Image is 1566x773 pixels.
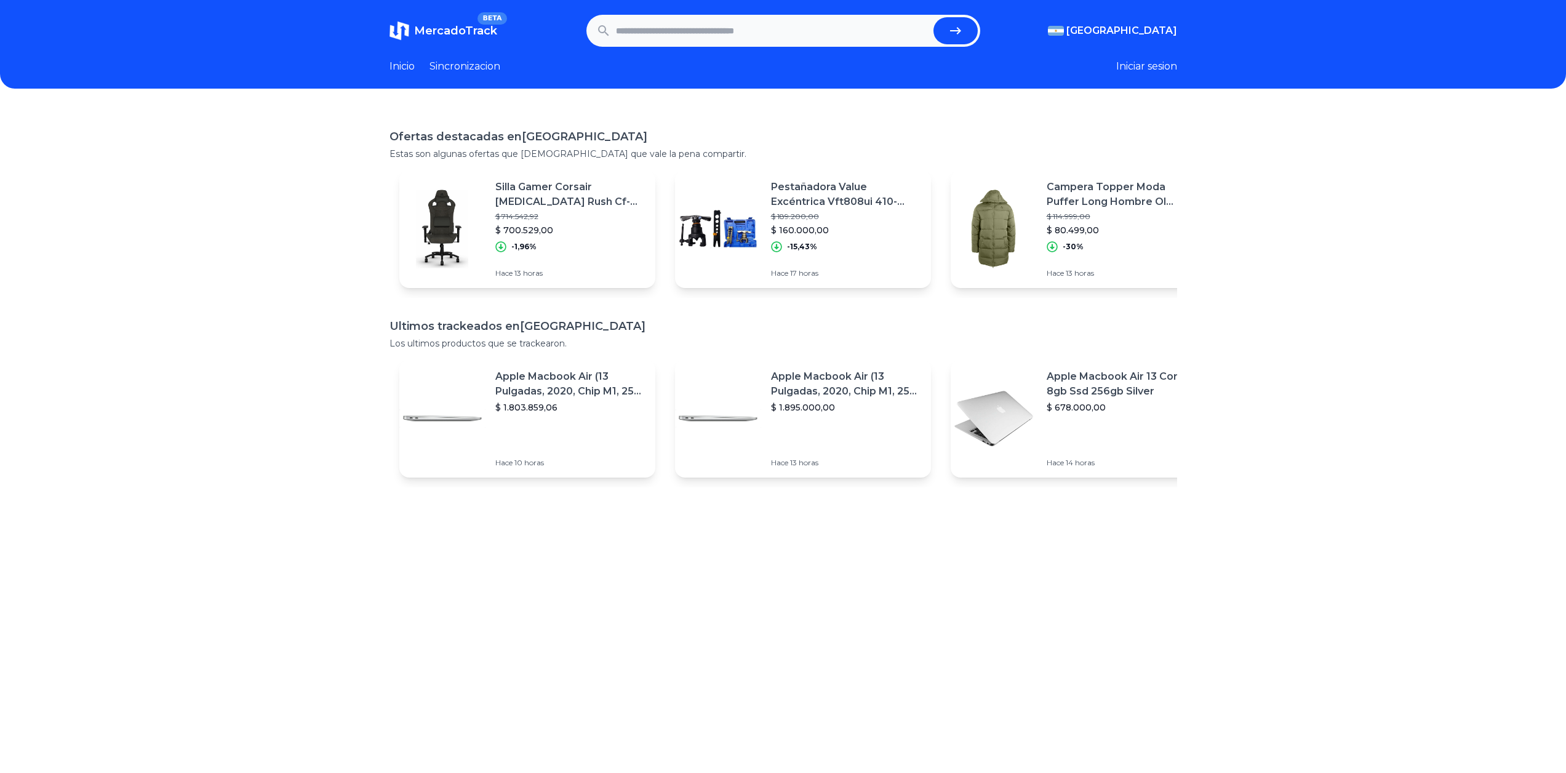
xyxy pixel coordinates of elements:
[1048,26,1064,36] img: Argentina
[771,212,921,222] p: $ 189.200,00
[390,128,1177,145] h1: Ofertas destacadas en [GEOGRAPHIC_DATA]
[399,375,485,462] img: Featured image
[1047,458,1197,468] p: Hace 14 horas
[495,224,645,236] p: $ 700.529,00
[1047,401,1197,414] p: $ 678.000,00
[1047,212,1197,222] p: $ 114.999,00
[390,148,1177,160] p: Estas son algunas ofertas que [DEMOGRAPHIC_DATA] que vale la pena compartir.
[399,170,655,288] a: Featured imageSilla Gamer Corsair [MEDICAL_DATA] Rush Cf-9010057-ww Negra Ergonómica 9$ 714.542,9...
[414,24,497,38] span: MercadoTrack
[771,458,921,468] p: Hace 13 horas
[771,369,921,399] p: Apple Macbook Air (13 Pulgadas, 2020, Chip M1, 256 Gb De Ssd, 8 Gb De Ram) - Plata
[1047,180,1197,209] p: Campera Topper Moda Puffer Long Hombre Ol Tienda Oficial
[495,458,645,468] p: Hace 10 horas
[477,12,506,25] span: BETA
[495,401,645,414] p: $ 1.803.859,06
[1116,59,1177,74] button: Iniciar sesion
[1066,23,1177,38] span: [GEOGRAPHIC_DATA]
[1047,268,1197,278] p: Hace 13 horas
[771,224,921,236] p: $ 160.000,00
[951,359,1207,478] a: Featured imageApple Macbook Air 13 Core I5 8gb Ssd 256gb Silver$ 678.000,00Hace 14 horas
[771,180,921,209] p: Pestañadora Value Excéntrica Vft808ui 410-1/4a3/4- Con Tope
[1048,23,1177,38] button: [GEOGRAPHIC_DATA]
[951,375,1037,462] img: Featured image
[771,401,921,414] p: $ 1.895.000,00
[390,21,497,41] a: MercadoTrackBETA
[675,359,931,478] a: Featured imageApple Macbook Air (13 Pulgadas, 2020, Chip M1, 256 Gb De Ssd, 8 Gb De Ram) - Plata$...
[390,337,1177,350] p: Los ultimos productos que se trackearon.
[390,59,415,74] a: Inicio
[495,180,645,209] p: Silla Gamer Corsair [MEDICAL_DATA] Rush Cf-9010057-ww Negra Ergonómica 9
[675,186,761,272] img: Featured image
[1063,242,1084,252] p: -30%
[951,186,1037,272] img: Featured image
[675,375,761,462] img: Featured image
[495,212,645,222] p: $ 714.542,92
[495,369,645,399] p: Apple Macbook Air (13 Pulgadas, 2020, Chip M1, 256 Gb De Ssd, 8 Gb De Ram) - Plata
[1047,224,1197,236] p: $ 80.499,00
[399,359,655,478] a: Featured imageApple Macbook Air (13 Pulgadas, 2020, Chip M1, 256 Gb De Ssd, 8 Gb De Ram) - Plata$...
[390,21,409,41] img: MercadoTrack
[1047,369,1197,399] p: Apple Macbook Air 13 Core I5 8gb Ssd 256gb Silver
[390,318,1177,335] h1: Ultimos trackeados en [GEOGRAPHIC_DATA]
[787,242,817,252] p: -15,43%
[951,170,1207,288] a: Featured imageCampera Topper Moda Puffer Long Hombre Ol Tienda Oficial$ 114.999,00$ 80.499,00-30%...
[675,170,931,288] a: Featured imagePestañadora Value Excéntrica Vft808ui 410-1/4a3/4- Con Tope$ 189.200,00$ 160.000,00...
[511,242,537,252] p: -1,96%
[495,268,645,278] p: Hace 13 horas
[399,186,485,272] img: Featured image
[429,59,500,74] a: Sincronizacion
[771,268,921,278] p: Hace 17 horas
